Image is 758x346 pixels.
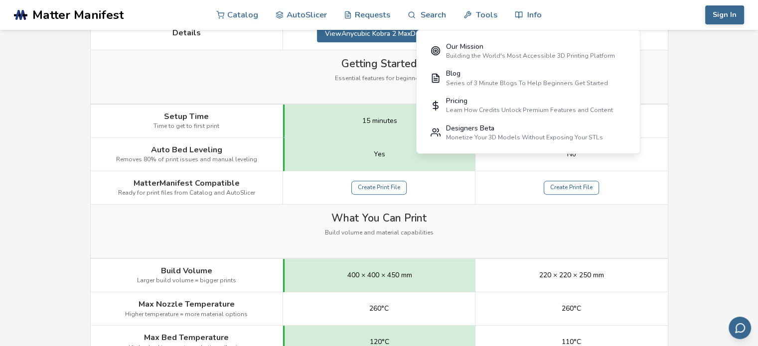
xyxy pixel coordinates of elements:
div: Building the World's Most Accessible 3D Printing Platform [446,52,614,59]
div: Designers Beta [446,124,603,132]
button: Send feedback via email [729,317,751,339]
div: Pricing [446,97,612,105]
a: Create Print File [351,181,407,195]
span: Details [172,28,201,37]
a: PricingLearn How Credits Unlock Premium Features and Content [424,92,633,119]
span: 15 minutes [362,117,397,125]
span: MatterManifest Compatible [134,179,240,188]
a: BlogSeries of 3 Minute Blogs To Help Beginners Get Started [424,65,633,92]
span: No [567,150,576,158]
span: Build volume and material capabilities [325,230,434,236]
span: Max Nozzle Temperature [139,300,235,309]
div: Blog [446,70,607,78]
span: What You Can Print [331,212,427,224]
span: Higher temperature = more material options [125,311,248,318]
div: Series of 3 Minute Blogs To Help Beginners Get Started [446,80,607,87]
div: Learn How Credits Unlock Premium Features and Content [446,107,612,114]
a: Create Print File [544,181,599,195]
button: Sign In [705,5,744,24]
span: Matter Manifest [32,8,124,22]
div: Our Mission [446,43,614,51]
span: Larger build volume = bigger prints [137,277,236,284]
a: ViewAnycubic Kobra 2 MaxDetails [317,26,441,42]
span: Essential features for beginners [335,75,424,82]
span: 110°C [562,338,581,346]
a: Designers BetaMonetize Your 3D Models Without Exposing Your STLs [424,119,633,146]
span: Ready for print files from Catalog and AutoSlicer [118,190,255,197]
span: 220 × 220 × 250 mm [539,271,604,279]
span: 400 × 400 × 450 mm [347,271,412,279]
span: Yes [374,150,385,158]
span: Build Volume [161,266,212,275]
span: Time to get to first print [153,123,219,130]
a: Our MissionBuilding the World's Most Accessible 3D Printing Platform [424,37,633,65]
span: Max Bed Temperature [144,333,229,342]
span: 120°C [370,338,389,346]
span: Setup Time [164,112,209,121]
span: 260°C [369,305,389,313]
div: Monetize Your 3D Models Without Exposing Your STLs [446,134,603,141]
span: Removes 80% of print issues and manual leveling [116,156,257,163]
span: Getting Started [341,58,417,70]
span: Auto Bed Leveling [151,145,222,154]
span: 260°C [562,305,581,313]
